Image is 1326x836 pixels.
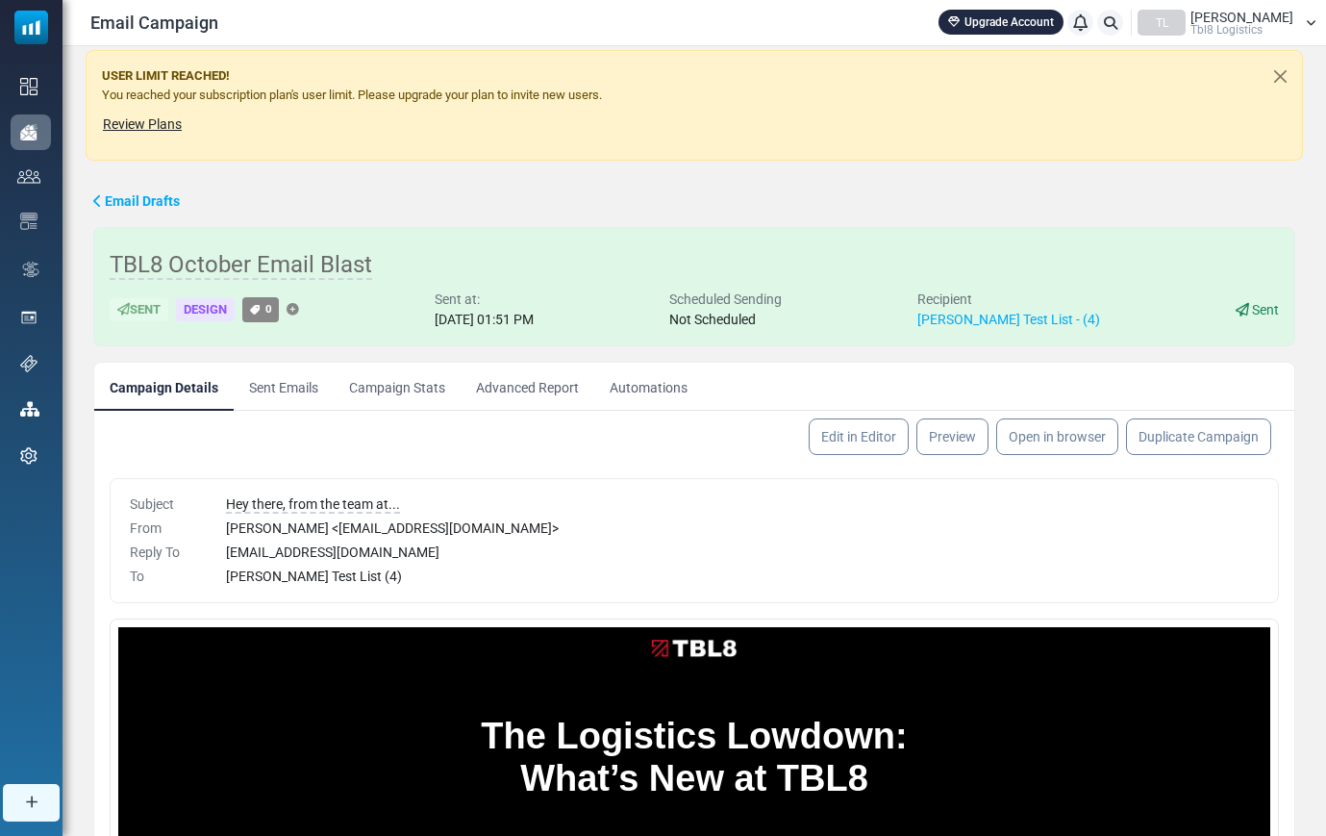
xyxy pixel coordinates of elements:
[1126,418,1271,455] a: Duplicate Campaign
[20,309,38,326] img: landing_pages.svg
[1252,302,1279,317] span: Sent
[130,543,203,563] div: Reply To
[226,519,1259,539] div: [PERSON_NAME] < [EMAIL_ADDRESS][DOMAIN_NAME] >
[1190,24,1263,36] span: Tbl8 Logistics
[94,363,234,411] a: Campaign Details
[110,298,168,322] div: Sent
[20,213,38,230] img: email-templates-icon.svg
[1138,10,1316,36] a: TL [PERSON_NAME] Tbl8 Logistics
[176,298,235,322] div: Design
[20,355,38,372] img: support-icon.svg
[1259,51,1302,102] button: Close
[14,11,48,44] img: mailsoftly_icon_blue_white.svg
[130,567,203,587] div: To
[334,363,461,411] a: Campaign Stats
[17,169,40,183] img: contacts-icon.svg
[105,193,180,209] span: translation missing: en.ms_sidebar.email_drafts
[265,302,272,316] span: 0
[938,10,1063,35] a: Upgrade Account
[226,569,402,584] span: [PERSON_NAME] Test List (4)
[93,191,180,212] a: Email Drafts
[226,496,400,514] span: Hey there, from the team at...
[669,290,782,310] div: Scheduled Sending
[1138,10,1186,36] div: TL
[234,363,334,411] a: Sent Emails
[669,312,756,327] span: Not Scheduled
[1190,11,1293,24] span: [PERSON_NAME]
[226,543,1259,563] div: [EMAIL_ADDRESS][DOMAIN_NAME]
[110,251,372,280] span: TBL8 October Email Blast
[20,259,41,281] img: workflow.svg
[917,290,1100,310] div: Recipient
[20,78,38,95] img: dashboard-icon.svg
[360,89,792,172] h1: The Logistics Lowdown: What’s New at TBL8
[130,494,203,515] div: Subject
[916,418,988,455] a: Preview
[435,310,534,330] div: [DATE] 01:51 PM
[130,519,203,539] div: From
[20,124,38,140] img: campaigns-icon-active.png
[90,10,218,36] span: Email Campaign
[917,312,1100,327] a: [PERSON_NAME] Test List - (4)
[287,304,299,317] a: Add Tag
[809,418,909,455] a: Edit in Editor
[360,265,792,292] h1: Work Together. Win Together.
[102,86,1256,105] p: You reached your subscription plan's user limit. Please upgrade your plan to invite new users.
[20,447,38,465] img: settings-icon.svg
[435,290,534,310] div: Sent at:
[594,363,703,411] a: Automations
[102,68,230,83] strong: USER LIMIT REACHED!
[242,297,279,321] a: 0
[102,112,183,137] a: Review Plans
[996,418,1118,455] a: Open in browser
[461,363,594,411] a: Advanced Report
